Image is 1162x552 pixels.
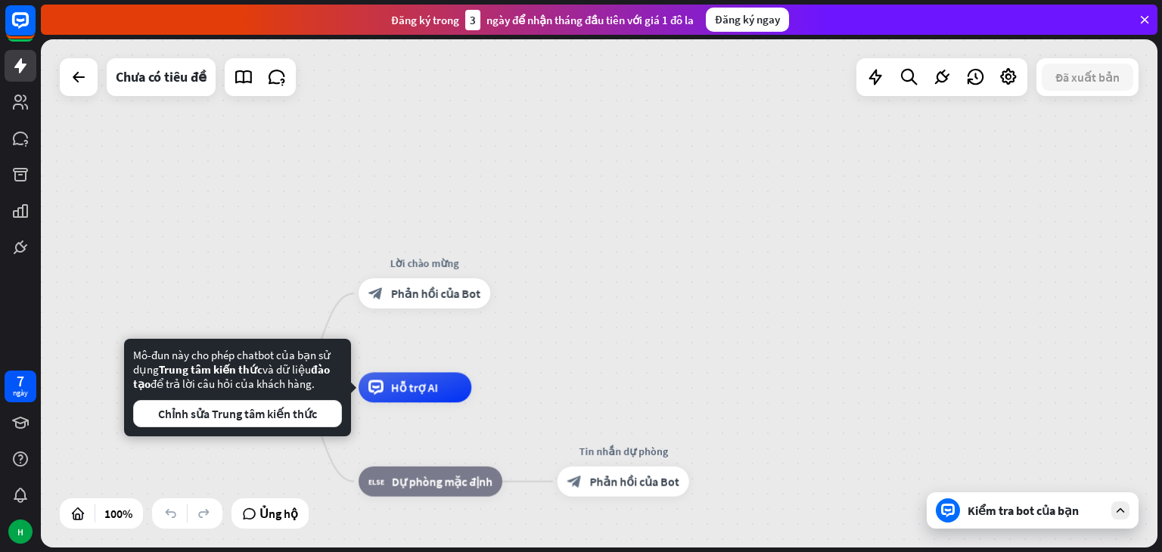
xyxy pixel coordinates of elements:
font: Lời chào mừng [390,256,459,270]
font: Hỗ trợ AI [391,380,439,395]
font: block_bot_response [567,474,583,489]
button: Mở tiện ích trò chuyện LiveChat [12,6,57,51]
font: đào tạo [133,362,330,391]
font: Trung tâm kiến ​​thức [159,362,263,377]
font: ngày để nhận tháng đầu tiên với giá 1 đô la [486,13,694,27]
button: Đã xuất bản [1042,64,1133,91]
font: ngày [13,388,28,398]
font: H [17,526,23,538]
font: 100% [104,506,132,521]
font: Mô-đun này cho phép chatbot của bạn sử dụng [133,348,331,377]
div: Chưa có tiêu đề [116,58,207,96]
font: 3 [470,13,476,27]
font: và dữ liệu [263,362,311,377]
font: Tin nhắn dự phòng [579,445,667,458]
font: block_fallback [368,474,384,489]
button: Chỉnh sửa Trung tâm kiến ​​thức [133,400,342,427]
font: Kiểm tra bot của bạn [968,503,1079,518]
font: block_bot_response [368,286,384,301]
font: Ủng hộ [259,506,298,521]
font: Đã xuất bản [1055,70,1120,85]
font: 7 [17,371,24,390]
font: Dự phòng mặc định [392,474,492,489]
a: 7 ngày [5,371,36,402]
font: Đăng ký ngay [715,12,780,26]
font: Chưa có tiêu đề [116,68,207,85]
font: Chỉnh sửa Trung tâm kiến ​​thức [158,406,317,421]
font: Đăng ký trong [391,13,459,27]
font: Phản hồi của Bot [391,286,480,301]
font: để trả lời câu hỏi của khách hàng. [151,377,315,391]
font: Phản hồi của Bot [589,474,679,489]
